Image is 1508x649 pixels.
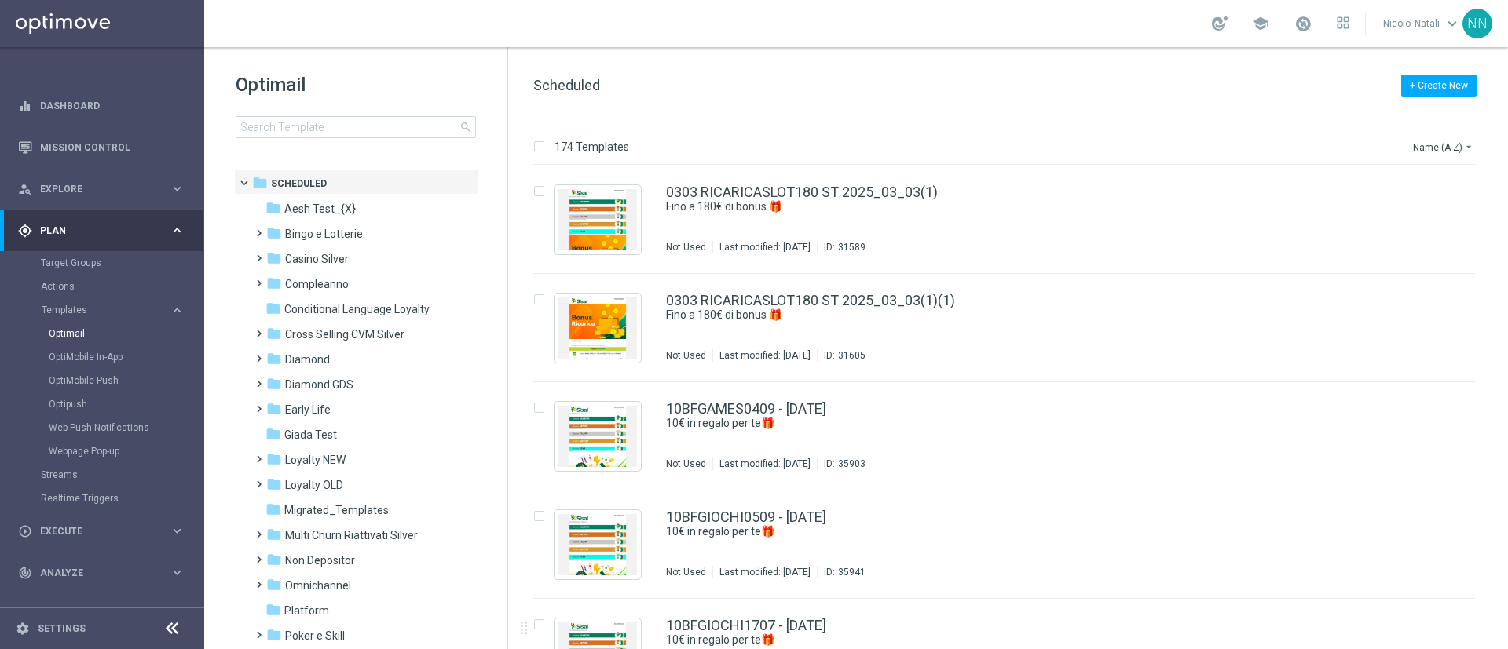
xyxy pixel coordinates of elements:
button: + Create New [1401,75,1477,97]
i: settings [16,622,30,636]
div: Last modified: [DATE] [713,458,817,470]
a: 0303 RICARICASLOT180 ST 2025_03_03(1)(1) [666,294,955,308]
i: folder [266,376,282,392]
span: search [459,121,472,133]
div: Plan [18,224,170,238]
span: Plan [40,226,170,235]
h1: Optimail [236,72,476,97]
i: folder [266,476,282,492]
span: Platform [284,603,329,618]
span: Templates [42,305,154,315]
i: folder [266,225,282,241]
span: keyboard_arrow_down [1444,15,1461,32]
div: ID: [817,349,866,362]
div: Web Push Notifications [49,416,203,439]
i: arrow_drop_down [1462,140,1475,153]
i: play_circle_outline [18,524,32,538]
div: Press SPACE to select this row. [518,382,1505,490]
span: Loyalty OLD [285,478,343,492]
div: Webpage Pop-up [49,439,203,463]
div: Optimail [49,322,203,345]
span: Bingo e Lotterie [285,227,363,241]
div: Not Used [666,349,706,362]
button: person_search Explore keyboard_arrow_right [17,183,185,195]
i: folder [266,527,282,542]
div: Fino a 180€ di bonus 🎁​ [666,308,1409,323]
div: Actions [41,275,203,298]
a: Web Push Notifications [49,421,163,434]
div: Last modified: [DATE] [713,349,817,362]
span: Scheduled [271,177,327,191]
i: equalizer [18,99,32,113]
i: folder [266,577,282,592]
i: folder [266,627,282,643]
p: 174 Templates [555,140,629,154]
i: keyboard_arrow_right [170,181,185,196]
i: track_changes [18,566,32,580]
span: Multi Churn Riattivati Silver [285,528,418,542]
a: Fino a 180€ di bonus 🎁​ [666,308,1373,323]
div: play_circle_outline Execute keyboard_arrow_right [17,525,185,538]
span: Loyalty NEW [285,453,346,467]
span: Aesh Test_{X} [284,202,356,216]
i: keyboard_arrow_right [170,565,185,580]
div: Execute [18,524,170,538]
a: Mission Control [40,126,185,168]
div: Fino a 180€ di bonus 🎁​ [666,199,1409,214]
i: keyboard_arrow_right [170,223,185,238]
i: folder [252,175,268,191]
span: Non Depositor [285,553,355,567]
img: 35941.jpeg [558,514,637,575]
a: Actions [41,280,163,293]
div: Not Used [666,566,706,578]
div: Realtime Triggers [41,487,203,510]
i: folder [265,301,281,316]
div: Mission Control [18,126,185,168]
img: 31605.jpeg [558,297,637,359]
div: Optipush [49,392,203,416]
div: Mission Control [17,141,185,154]
div: Not Used [666,458,706,470]
div: NN [1462,9,1492,38]
div: ID: [817,566,866,578]
i: keyboard_arrow_right [170,523,185,538]
a: Realtime Triggers [41,492,163,505]
span: Explore [40,184,170,194]
span: Diamond [285,352,330,366]
button: Name (A-Z)arrow_drop_down [1411,137,1477,156]
i: keyboard_arrow_right [170,607,185,622]
i: folder [266,326,282,341]
span: Conditional Language Loyalty [284,302,430,316]
a: 10BFGIOCHI1707 - [DATE] [666,618,826,633]
i: folder [265,200,281,216]
span: Execute [40,527,170,536]
a: 10BFGAMES0409 - [DATE] [666,402,826,416]
a: 10BFGIOCHI0509 - [DATE] [666,510,826,524]
img: 31589.jpeg [558,189,637,250]
a: 0303 RICARICASLOT180 ST 2025_03_03(1) [666,185,938,199]
i: folder [265,501,281,517]
div: Target Groups [41,251,203,275]
i: keyboard_arrow_right [170,303,185,318]
div: Press SPACE to select this row. [518,166,1505,274]
a: Settings [38,624,86,633]
a: 10€ in regalo per te🎁 [666,633,1373,647]
div: ID: [817,458,866,470]
div: 31589 [838,241,866,253]
a: 10€ in regalo per te🎁 [666,416,1373,431]
i: person_search [18,182,32,196]
i: gps_fixed [18,224,32,238]
span: Giada Test [284,428,337,442]
span: Compleanno [285,277,349,291]
span: Analyze [40,568,170,578]
i: folder [266,401,282,417]
i: folder [266,451,282,467]
div: Streams [41,463,203,487]
div: Not Used [666,241,706,253]
div: Templates keyboard_arrow_right [41,304,185,316]
a: Optimail [49,327,163,340]
div: 10€ in regalo per te🎁 [666,524,1409,539]
i: folder [266,351,282,366]
i: folder [266,250,282,266]
div: Last modified: [DATE] [713,241,817,253]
